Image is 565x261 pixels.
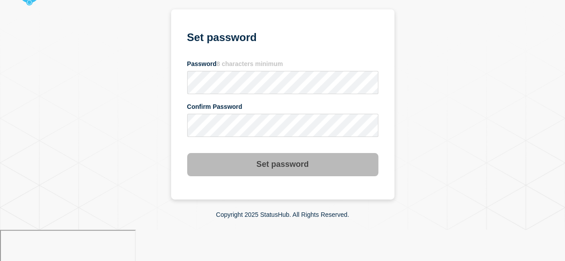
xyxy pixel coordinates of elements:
input: password input [187,71,378,94]
span: Password [187,60,283,67]
h1: Set password [187,30,378,51]
span: 8 characters minimum [217,60,283,67]
p: Copyright 2025 StatusHub. All Rights Reserved. [216,211,349,218]
button: Set password [187,153,378,176]
input: confirm password input [187,114,378,137]
span: Confirm Password [187,103,243,110]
